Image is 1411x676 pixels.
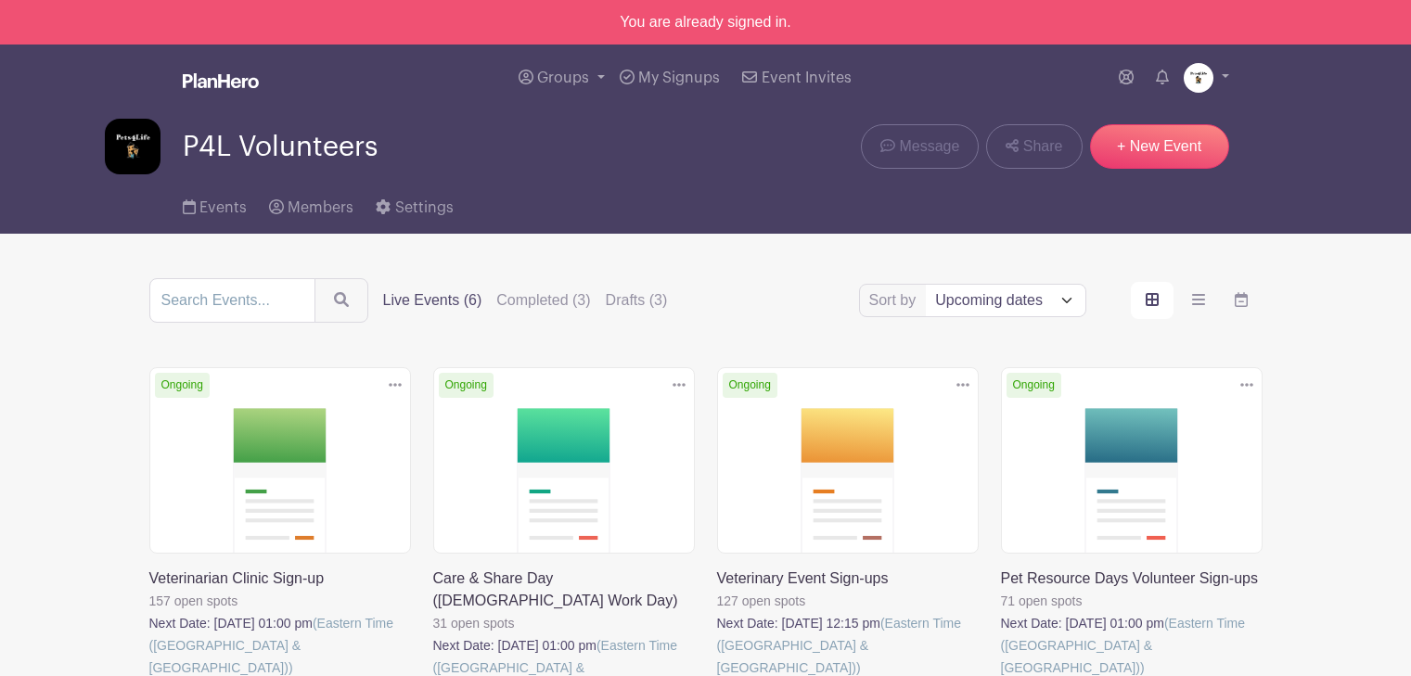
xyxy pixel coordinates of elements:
span: P4L Volunteers [183,132,378,162]
a: Members [269,174,353,234]
label: Completed (3) [496,289,590,312]
span: Events [199,200,247,215]
label: Live Events (6) [383,289,482,312]
label: Sort by [869,289,922,312]
a: My Signups [612,45,727,111]
input: Search Events... [149,278,315,323]
a: Events [183,174,247,234]
div: filters [383,289,683,312]
span: Members [288,200,353,215]
span: My Signups [638,70,720,85]
span: Message [899,135,959,158]
a: + New Event [1090,124,1229,169]
div: order and view [1131,282,1263,319]
a: Groups [511,45,612,111]
img: square%20black%20logo%20FB%20profile.jpg [105,119,160,174]
img: logo_white-6c42ec7e38ccf1d336a20a19083b03d10ae64f83f12c07503d8b9e83406b4c7d.svg [183,73,259,88]
span: Event Invites [762,70,852,85]
a: Share [986,124,1082,169]
span: Groups [537,70,589,85]
span: Share [1023,135,1063,158]
a: Event Invites [735,45,858,111]
img: small%20square%20logo.jpg [1184,63,1213,93]
span: Settings [395,200,454,215]
a: Message [861,124,979,169]
a: Settings [376,174,453,234]
label: Drafts (3) [606,289,668,312]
